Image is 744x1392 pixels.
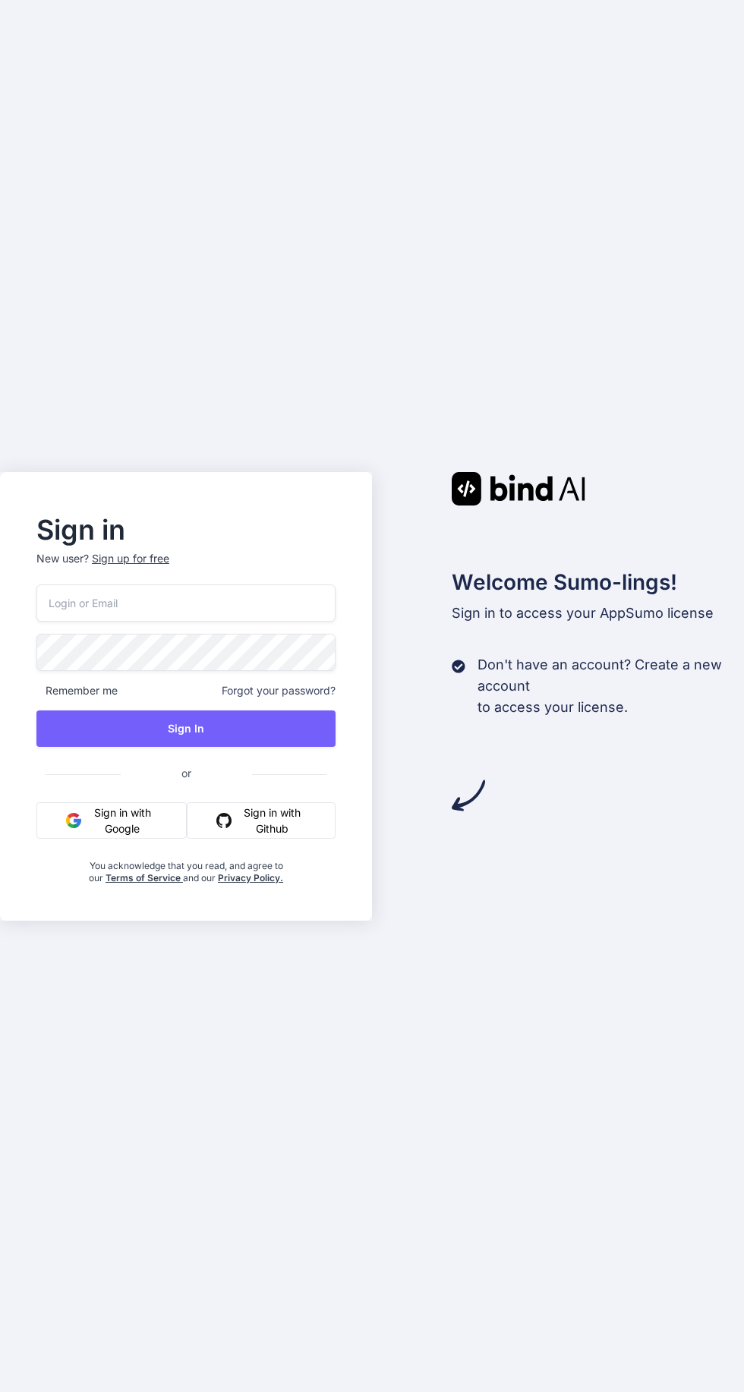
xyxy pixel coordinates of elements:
div: You acknowledge that you read, and agree to our and our [87,851,286,884]
img: Bind AI logo [452,472,585,505]
span: Remember me [36,683,118,698]
span: or [121,754,252,792]
div: Sign up for free [92,551,169,566]
p: Sign in to access your AppSumo license [452,603,744,624]
p: Don't have an account? Create a new account to access your license. [478,654,744,718]
span: Forgot your password? [222,683,336,698]
button: Sign in with Google [36,802,187,839]
p: New user? [36,551,336,584]
h2: Sign in [36,518,336,542]
input: Login or Email [36,584,336,622]
button: Sign In [36,710,336,747]
a: Privacy Policy. [218,872,283,883]
img: google [66,813,81,828]
button: Sign in with Github [187,802,336,839]
img: github [216,813,232,828]
a: Terms of Service [106,872,183,883]
h2: Welcome Sumo-lings! [452,566,744,598]
img: arrow [452,779,485,812]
